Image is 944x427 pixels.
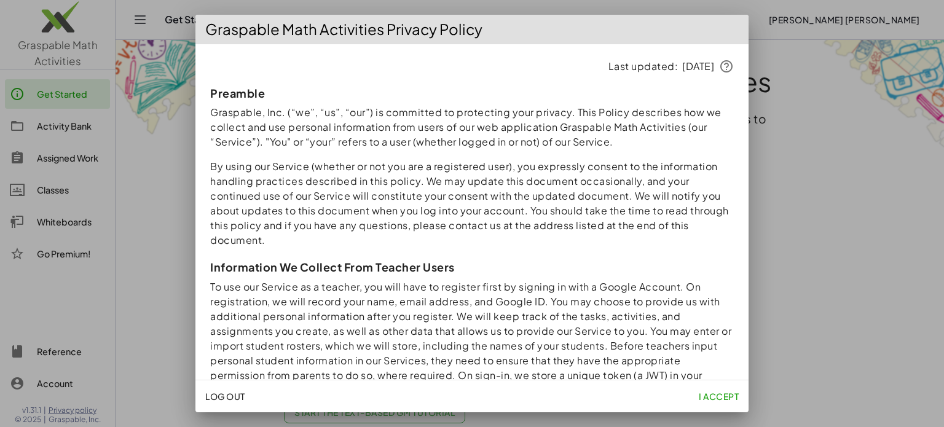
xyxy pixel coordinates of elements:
[210,280,734,398] p: To use our Service as a teacher, you will have to register first by signing in with a Google Acco...
[205,391,245,402] span: Log Out
[210,260,734,274] h3: Information We Collect From Teacher Users
[210,105,734,149] p: Graspable, Inc. (“we”, “us”, “our”) is committed to protecting your privacy. This Policy describe...
[210,59,734,74] p: Last updated: [DATE]
[694,385,744,407] button: I accept
[210,159,734,248] p: By using our Service (whether or not you are a registered user), you expressly consent to the inf...
[200,385,250,407] button: Log Out
[699,391,739,402] span: I accept
[210,86,734,100] h3: Preamble
[195,15,749,44] div: Graspable Math Activities Privacy Policy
